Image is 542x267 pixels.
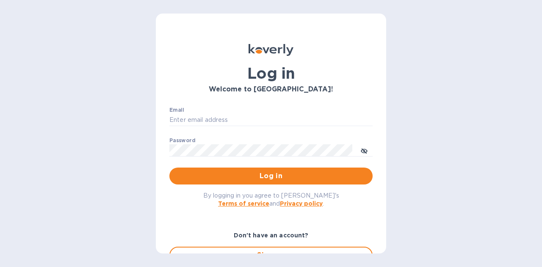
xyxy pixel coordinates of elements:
[169,85,373,94] h3: Welcome to [GEOGRAPHIC_DATA]!
[234,232,309,239] b: Don't have an account?
[280,200,323,207] a: Privacy policy
[169,138,195,143] label: Password
[169,114,373,127] input: Enter email address
[218,200,269,207] a: Terms of service
[356,142,373,159] button: toggle password visibility
[203,192,339,207] span: By logging in you agree to [PERSON_NAME]'s and .
[249,44,293,56] img: Koverly
[177,250,365,260] span: Sign up
[169,64,373,82] h1: Log in
[169,168,373,184] button: Log in
[169,107,184,113] label: Email
[176,171,366,181] span: Log in
[169,247,373,264] button: Sign up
